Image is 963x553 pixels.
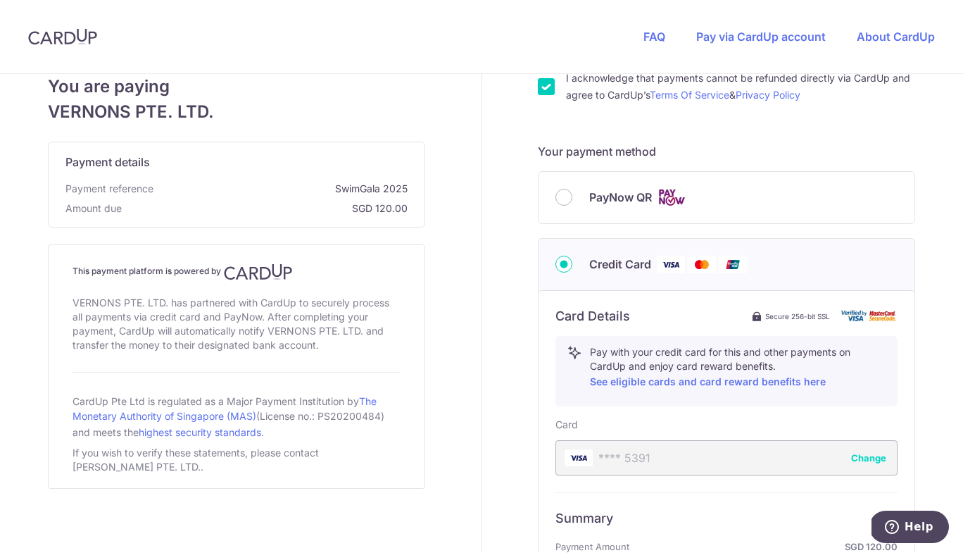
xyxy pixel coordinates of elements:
span: Payment reference [65,182,153,196]
div: PayNow QR Cards logo [555,189,898,206]
label: I acknowledge that payments cannot be refunded directly via CardUp and agree to CardUp’s & [566,70,915,104]
img: CardUp [28,28,97,45]
span: PayNow QR [589,189,652,206]
a: Pay via CardUp account [696,30,826,44]
img: card secure [841,310,898,322]
div: Credit Card Visa Mastercard Union Pay [555,256,898,273]
span: SwimGala 2025 [159,182,408,196]
h4: This payment platform is powered by [73,263,401,280]
span: Amount due [65,201,122,216]
p: Pay with your credit card for this and other payments on CardUp and enjoy card reward benefits. [590,345,886,390]
a: FAQ [643,30,665,44]
img: Mastercard [688,256,716,273]
label: Card [555,418,578,432]
span: VERNONS PTE. LTD. [48,99,425,125]
img: CardUp [224,263,293,280]
img: Cards logo [657,189,686,206]
a: Privacy Policy [736,89,800,101]
span: Secure 256-bit SSL [765,311,830,322]
h6: Summary [555,510,898,527]
a: See eligible cards and card reward benefits here [590,375,826,387]
div: CardUp Pte Ltd is regulated as a Major Payment Institution by (License no.: PS20200484) and meets... [73,390,401,443]
h5: Your payment method [538,143,915,160]
a: highest security standards [139,426,261,438]
button: Change [851,451,886,465]
iframe: Opens a widget where you can find more information [871,511,949,546]
img: Visa [657,256,685,273]
span: Payment details [65,154,150,170]
div: VERNONS PTE. LTD. has partnered with CardUp to securely process all payments via credit card and ... [73,293,401,355]
img: Union Pay [719,256,747,273]
div: If you wish to verify these statements, please contact [PERSON_NAME] PTE. LTD.. [73,443,401,477]
h6: Card Details [555,308,630,325]
a: About CardUp [857,30,935,44]
span: SGD 120.00 [127,201,408,216]
span: You are paying [48,74,425,99]
span: Credit Card [589,256,651,273]
a: Terms Of Service [650,89,729,101]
